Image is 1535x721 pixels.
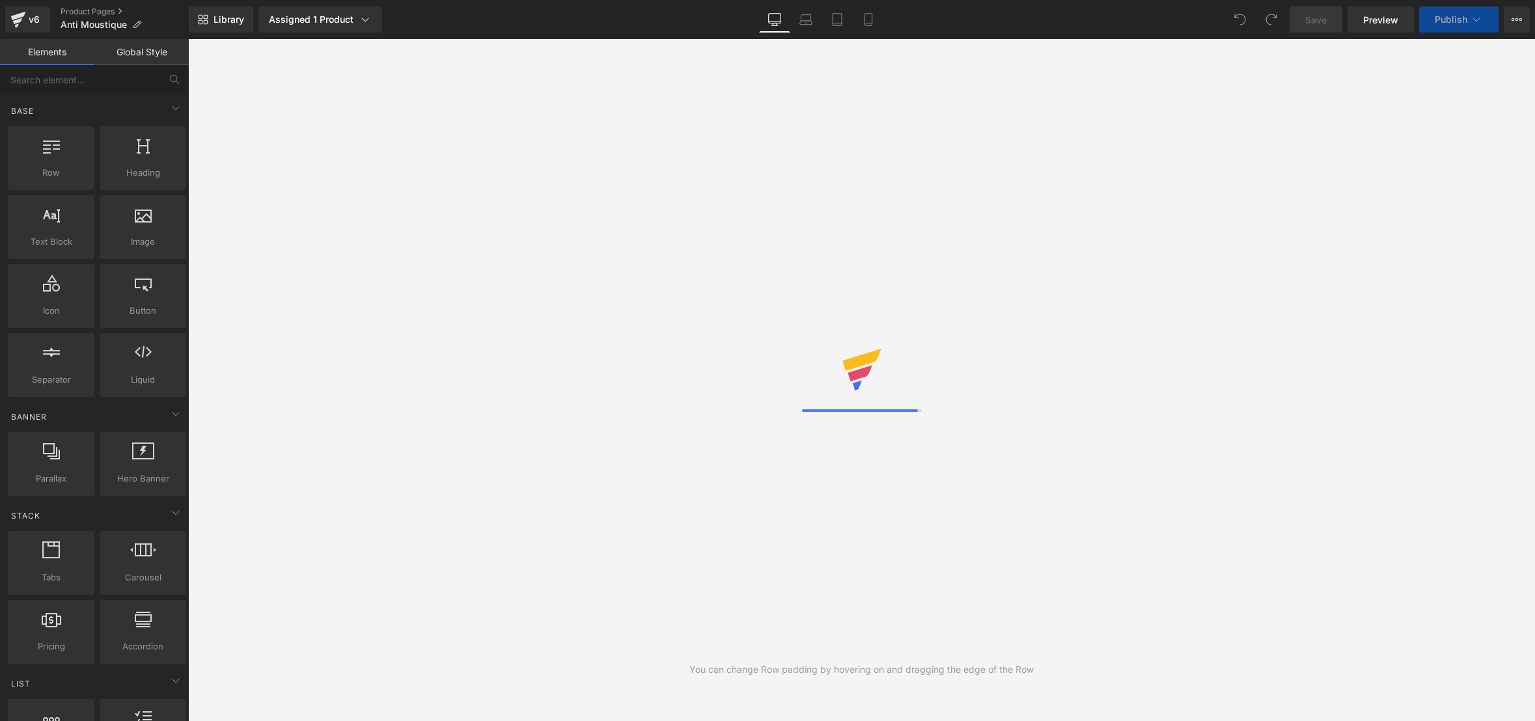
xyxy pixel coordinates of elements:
span: Pricing [12,640,90,653]
span: Stack [10,510,42,522]
span: Save [1305,13,1327,27]
a: Desktop [759,7,790,33]
a: Product Pages [61,7,189,17]
span: Base [10,105,35,117]
span: Button [104,304,182,318]
span: Tabs [12,571,90,584]
span: Heading [104,166,182,180]
button: More [1504,7,1530,33]
span: Carousel [104,571,182,584]
span: Publish [1435,14,1467,25]
span: Accordion [104,640,182,653]
a: New Library [189,7,253,33]
span: Anti Moustique [61,20,127,30]
a: Laptop [790,7,822,33]
span: Image [104,235,182,249]
button: Publish [1419,7,1499,33]
span: Icon [12,304,90,318]
span: Library [214,14,244,25]
span: Row [12,166,90,180]
a: Global Style [94,39,189,65]
span: Parallax [12,472,90,485]
a: Preview [1348,7,1414,33]
button: Undo [1227,7,1253,33]
a: Mobile [853,7,884,33]
span: List [10,677,32,690]
span: Liquid [104,373,182,387]
span: Banner [10,411,48,423]
div: v6 [26,11,42,28]
span: Separator [12,373,90,387]
div: You can change Row padding by hovering on and dragging the edge of the Row [689,662,1034,677]
span: Text Block [12,235,90,249]
button: Redo [1258,7,1284,33]
span: Hero Banner [104,472,182,485]
a: v6 [5,7,50,33]
div: Assigned 1 Product [269,13,372,26]
a: Tablet [822,7,853,33]
span: Preview [1363,13,1398,27]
